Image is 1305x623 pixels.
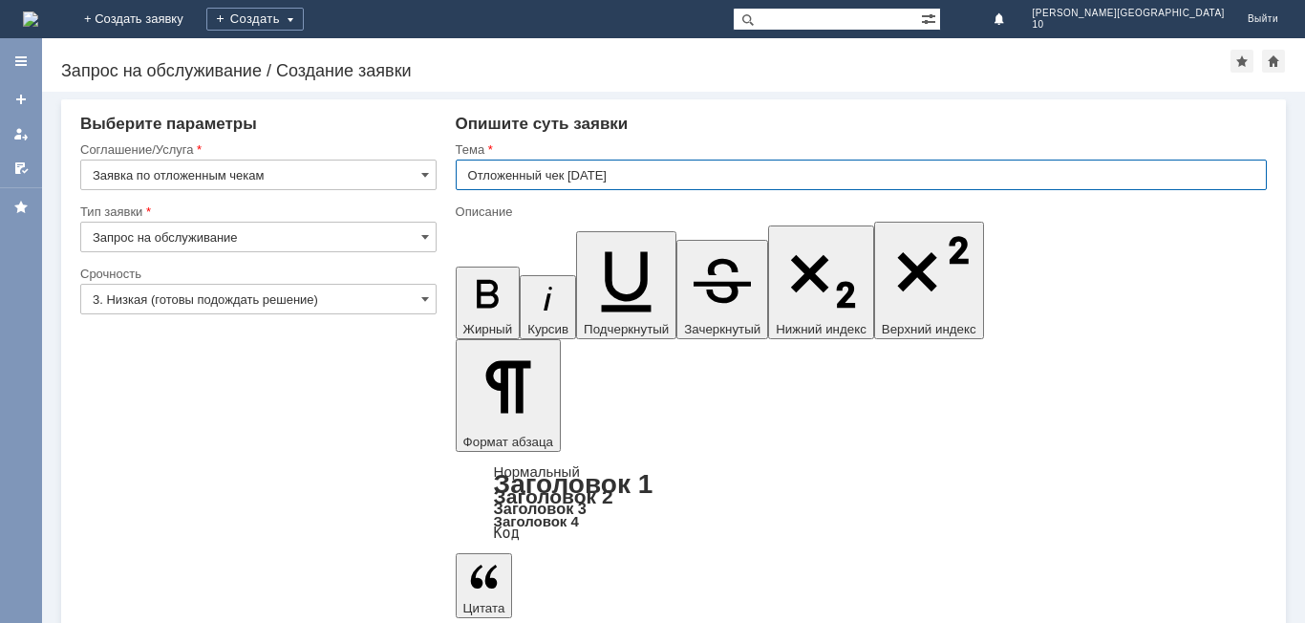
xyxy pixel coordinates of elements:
[80,205,433,218] div: Тип заявки
[520,275,576,339] button: Курсив
[23,11,38,27] a: Перейти на домашнюю страницу
[921,9,940,27] span: Расширенный поиск
[494,485,613,507] a: Заголовок 2
[6,84,36,115] a: Создать заявку
[80,143,433,156] div: Соглашение/Услуга
[874,222,984,339] button: Верхний индекс
[1262,50,1285,73] div: Сделать домашней страницей
[494,469,653,499] a: Заголовок 1
[61,61,1230,80] div: Запрос на обслуживание / Создание заявки
[23,11,38,27] img: logo
[463,601,505,615] span: Цитата
[6,153,36,183] a: Мои согласования
[456,143,1263,156] div: Тема
[456,267,521,339] button: Жирный
[456,553,513,618] button: Цитата
[494,513,579,529] a: Заголовок 4
[6,118,36,149] a: Мои заявки
[676,240,768,339] button: Зачеркнутый
[527,322,568,336] span: Курсив
[494,463,580,480] a: Нормальный
[456,115,629,133] span: Опишите суть заявки
[456,339,561,452] button: Формат абзаца
[456,465,1267,540] div: Формат абзаца
[494,500,587,517] a: Заголовок 3
[80,115,257,133] span: Выберите параметры
[206,8,304,31] div: Создать
[1033,8,1225,19] span: [PERSON_NAME][GEOGRAPHIC_DATA]
[882,322,976,336] span: Верхний индекс
[776,322,866,336] span: Нижний индекс
[463,322,513,336] span: Жирный
[1033,19,1225,31] span: 10
[584,322,669,336] span: Подчеркнутый
[768,226,874,339] button: Нижний индекс
[576,231,676,339] button: Подчеркнутый
[456,205,1263,218] div: Описание
[1230,50,1253,73] div: Добавить в избранное
[80,268,433,280] div: Срочность
[684,322,760,336] span: Зачеркнутый
[463,435,553,449] span: Формат абзаца
[494,525,520,542] a: Код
